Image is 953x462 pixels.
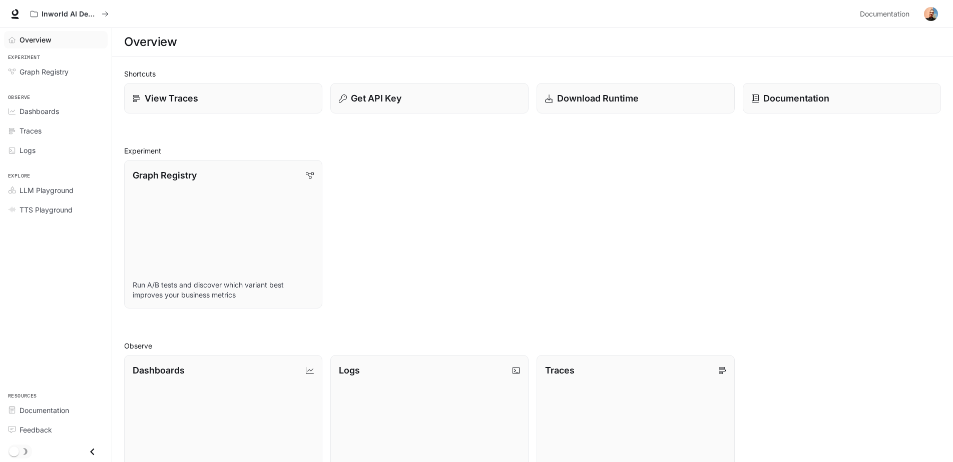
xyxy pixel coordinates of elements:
p: Get API Key [351,91,401,105]
span: Feedback [20,424,52,435]
a: Logs [4,141,108,159]
a: Download Runtime [537,83,735,113]
a: Feedback [4,421,108,438]
span: Graph Registry [20,66,69,77]
h1: Overview [124,32,177,52]
span: Dark mode toggle [9,445,19,456]
button: User avatar [921,4,941,24]
span: Overview [20,34,52,45]
span: Dashboards [20,106,59,116]
p: View Traces [145,91,198,105]
span: LLM Playground [20,185,74,195]
p: Logs [339,363,360,377]
h2: Shortcuts [124,68,941,79]
p: Graph Registry [133,168,197,182]
a: Traces [4,122,108,139]
a: Documentation [743,83,941,113]
p: Documentation [763,91,829,105]
button: All workspaces [26,4,113,24]
p: Inworld AI Demos [42,10,98,18]
span: Traces [20,125,42,136]
a: LLM Playground [4,181,108,199]
a: Documentation [4,401,108,419]
a: Documentation [856,4,917,24]
p: Traces [545,363,575,377]
a: Graph RegistryRun A/B tests and discover which variant best improves your business metrics [124,160,322,308]
p: Run A/B tests and discover which variant best improves your business metrics [133,280,314,300]
p: Download Runtime [557,91,639,105]
a: Dashboards [4,102,108,120]
p: Dashboards [133,363,185,377]
button: Get API Key [330,83,529,113]
h2: Observe [124,340,941,351]
span: Logs [20,145,36,155]
a: View Traces [124,83,322,113]
a: Overview [4,31,108,48]
span: Documentation [860,8,909,20]
button: Close drawer [81,441,104,462]
a: TTS Playground [4,201,108,218]
a: Graph Registry [4,63,108,80]
h2: Experiment [124,145,941,156]
span: TTS Playground [20,204,73,215]
img: User avatar [924,7,938,21]
span: Documentation [20,405,69,415]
